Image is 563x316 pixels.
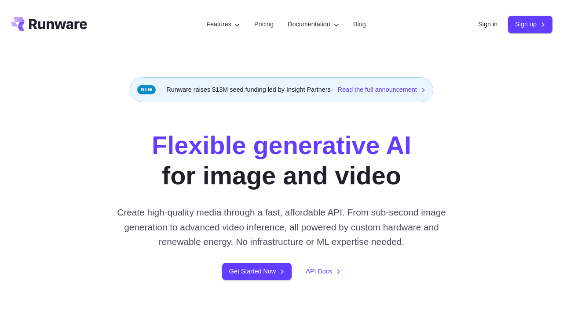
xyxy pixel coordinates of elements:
a: Get Started Now [222,263,292,280]
a: Sign in [478,19,497,29]
div: Runware raises $13M seed funding led by Insight Partners [130,77,433,102]
a: Blog [353,19,366,29]
label: Documentation [288,19,339,29]
p: Create high-quality media through a fast, affordable API. From sub-second image generation to adv... [108,205,455,249]
a: Sign up [508,16,552,33]
a: Go to / [11,17,87,31]
a: Read the full announcement [338,85,426,95]
a: Pricing [254,19,274,29]
h1: for image and video [152,130,411,191]
label: Features [206,19,240,29]
a: API Docs [306,266,341,276]
strong: Flexible generative AI [152,131,411,159]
